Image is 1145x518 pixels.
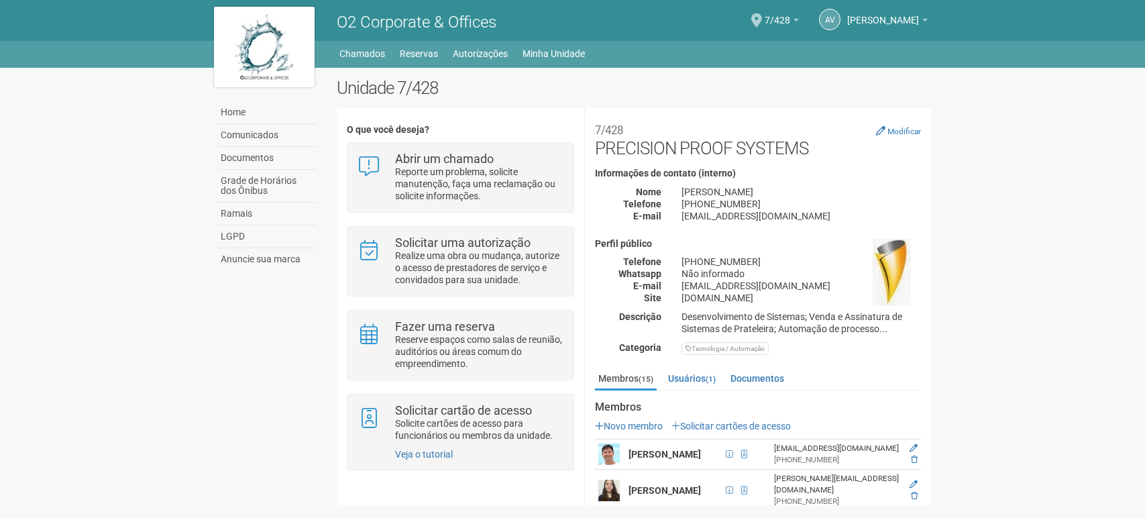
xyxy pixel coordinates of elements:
[217,124,317,147] a: Comunicados
[217,203,317,225] a: Ramais
[358,321,563,370] a: Fazer uma reserva Reserve espaços como salas de reunião, auditórios ou áreas comum do empreendime...
[629,449,701,460] strong: [PERSON_NAME]
[347,125,574,135] h4: O que você deseja?
[910,480,918,489] a: Editar membro
[395,449,453,460] a: Veja o tutorial
[847,2,919,25] span: Alexandre Victoriano Gomes
[633,211,661,221] strong: E-mail
[671,280,931,292] div: [EMAIL_ADDRESS][DOMAIN_NAME]
[644,293,661,303] strong: Site
[358,153,563,202] a: Abrir um chamado Reporte um problema, solicite manutenção, faça uma reclamação ou solicite inform...
[819,9,840,30] a: AV
[523,44,585,63] a: Minha Unidade
[911,491,918,501] a: Excluir membro
[595,168,921,178] h4: Informações de contato (interno)
[395,152,494,166] strong: Abrir um chamado
[774,454,899,466] div: [PHONE_NUMBER]
[395,319,495,333] strong: Fazer uma reserva
[671,256,931,268] div: [PHONE_NUMBER]
[765,17,799,28] a: 7/428
[765,2,790,25] span: 7/428
[395,333,563,370] p: Reserve espaços como salas de reunião, auditórios ou áreas comum do empreendimento.
[595,118,921,158] h2: PRECISION PROOF SYSTEMS
[217,147,317,170] a: Documentos
[671,198,931,210] div: [PHONE_NUMBER]
[639,374,653,384] small: (15)
[876,125,921,136] a: Modificar
[395,236,531,250] strong: Solicitar uma autorização
[358,405,563,442] a: Solicitar cartão de acesso Solicite cartões de acesso para funcionários ou membros da unidade.
[681,342,769,355] div: Tecnologia / Automação
[873,239,911,306] img: business.png
[595,421,663,431] a: Novo membro
[887,127,921,136] small: Modificar
[217,170,317,203] a: Grade de Horários dos Ônibus
[595,123,623,137] small: 7/428
[847,17,928,28] a: [PERSON_NAME]
[665,368,719,389] a: Usuários(1)
[595,239,921,249] h4: Perfil público
[395,403,532,417] strong: Solicitar cartão de acesso
[598,444,620,465] img: user.png
[774,473,899,496] div: [PERSON_NAME][EMAIL_ADDRESS][DOMAIN_NAME]
[671,210,931,222] div: [EMAIL_ADDRESS][DOMAIN_NAME]
[358,237,563,286] a: Solicitar uma autorização Realize uma obra ou mudança, autorize o acesso de prestadores de serviç...
[774,443,899,454] div: [EMAIL_ADDRESS][DOMAIN_NAME]
[633,280,661,291] strong: E-mail
[595,368,657,391] a: Membros(15)
[337,78,932,98] h2: Unidade 7/428
[395,250,563,286] p: Realize uma obra ou mudança, autorize o acesso de prestadores de serviço e convidados para sua un...
[671,268,931,280] div: Não informado
[217,248,317,270] a: Anuncie sua marca
[217,101,317,124] a: Home
[629,485,701,496] strong: [PERSON_NAME]
[395,166,563,202] p: Reporte um problema, solicite manutenção, faça uma reclamação ou solicite informações.
[598,480,620,501] img: user.png
[671,186,931,198] div: [PERSON_NAME]
[337,13,496,32] span: O2 Corporate & Offices
[217,225,317,248] a: LGPD
[618,268,661,279] strong: Whatsapp
[671,311,931,335] div: Desenvolvimento de Sistemas; Venda e Assinatura de Sistemas de Prateleira; Automação de processo...
[339,44,385,63] a: Chamados
[623,199,661,209] strong: Telefone
[453,44,508,63] a: Autorizações
[623,256,661,267] strong: Telefone
[774,496,899,507] div: [PHONE_NUMBER]
[400,44,438,63] a: Reservas
[595,401,921,413] strong: Membros
[671,421,791,431] a: Solicitar cartões de acesso
[706,374,716,384] small: (1)
[910,444,918,453] a: Editar membro
[619,311,661,322] strong: Descrição
[636,187,661,197] strong: Nome
[214,7,315,87] img: logo.jpg
[619,342,661,353] strong: Categoria
[727,368,787,389] a: Documentos
[911,455,918,464] a: Excluir membro
[671,292,931,304] div: [DOMAIN_NAME]
[395,417,563,442] p: Solicite cartões de acesso para funcionários ou membros da unidade.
